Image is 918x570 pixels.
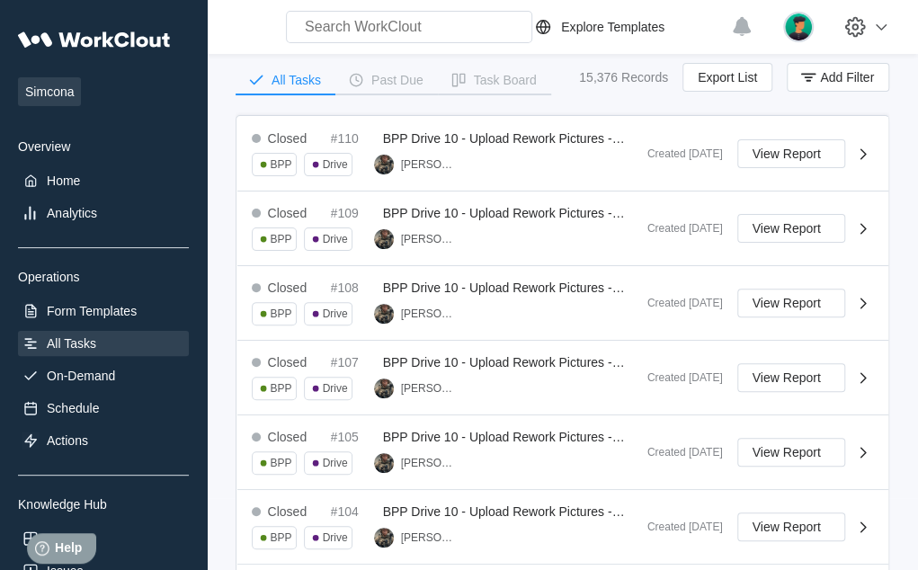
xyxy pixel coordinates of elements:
[47,433,88,448] div: Actions
[331,131,376,146] div: #110
[331,281,376,295] div: #108
[753,446,821,459] span: View Report
[335,67,438,94] button: Past Due
[753,297,821,309] span: View Report
[271,233,292,245] div: BPP
[47,369,115,383] div: On-Demand
[633,222,723,235] div: Created [DATE]
[383,504,625,519] span: BPP Drive 10 - Upload Rework Pictures -
[47,304,137,318] div: Form Templates
[401,158,457,171] div: [PERSON_NAME]
[737,139,845,168] button: View Report
[682,63,772,92] button: Export List
[383,355,625,370] span: BPP Drive 10 - Upload Rework Pictures -
[18,331,189,356] a: All Tasks
[271,158,292,171] div: BPP
[753,371,821,384] span: View Report
[272,74,321,86] div: All Tasks
[18,526,189,551] a: Assets
[18,139,189,154] div: Overview
[323,158,348,171] div: Drive
[633,297,723,309] div: Created [DATE]
[753,147,821,160] span: View Report
[737,512,845,541] button: View Report
[237,191,888,266] a: Closed#109BPP Drive 10 - Upload Rework Pictures -D00090BPPDrive[PERSON_NAME]Created [DATE]View Re...
[401,307,457,320] div: [PERSON_NAME]
[237,490,888,565] a: Closed#104BPP Drive 10 - Upload Rework Pictures -D00089BPPDrive[PERSON_NAME]Created [DATE]View Re...
[47,206,97,220] div: Analytics
[374,304,394,324] img: Screenshot_20240209_180043_Facebook_resized2.jpg
[737,289,845,317] button: View Report
[18,396,189,421] a: Schedule
[787,63,889,92] button: Add Filter
[383,131,625,146] span: BPP Drive 10 - Upload Rework Pictures -
[47,174,80,188] div: Home
[753,222,821,235] span: View Report
[236,67,335,94] button: All Tasks
[18,428,189,453] a: Actions
[374,453,394,473] img: Screenshot_20240209_180043_Facebook_resized2.jpg
[633,371,723,384] div: Created [DATE]
[737,214,845,243] button: View Report
[331,430,376,444] div: #105
[323,531,348,544] div: Drive
[374,379,394,398] img: Screenshot_20240209_180043_Facebook_resized2.jpg
[331,504,376,519] div: #104
[286,11,532,43] input: Search WorkClout
[237,415,888,490] a: Closed#105BPP Drive 10 - Upload Rework Pictures -D00125BPPDrive[PERSON_NAME]Created [DATE]View Re...
[47,401,99,415] div: Schedule
[323,307,348,320] div: Drive
[383,281,625,295] span: BPP Drive 10 - Upload Rework Pictures -
[633,521,723,533] div: Created [DATE]
[374,229,394,249] img: Screenshot_20240209_180043_Facebook_resized2.jpg
[820,71,874,84] span: Add Filter
[737,438,845,467] button: View Report
[268,206,307,220] div: Closed
[698,71,757,84] span: Export List
[633,147,723,160] div: Created [DATE]
[18,77,81,106] span: Simcona
[237,341,888,415] a: Closed#107BPP Drive 10 - Upload Rework Pictures -D00125BPPDrive[PERSON_NAME]Created [DATE]View Re...
[401,531,457,544] div: [PERSON_NAME]
[268,504,307,519] div: Closed
[753,521,821,533] span: View Report
[323,457,348,469] div: Drive
[18,298,189,324] a: Form Templates
[268,355,307,370] div: Closed
[18,497,189,512] div: Knowledge Hub
[401,457,457,469] div: [PERSON_NAME]
[438,67,551,94] button: Task Board
[268,281,307,295] div: Closed
[18,200,189,226] a: Analytics
[371,74,423,86] div: Past Due
[561,20,664,34] div: Explore Templates
[737,363,845,392] button: View Report
[271,457,292,469] div: BPP
[331,206,376,220] div: #109
[18,168,189,193] a: Home
[268,430,307,444] div: Closed
[401,382,457,395] div: [PERSON_NAME]
[783,12,814,42] img: user.png
[271,531,292,544] div: BPP
[323,382,348,395] div: Drive
[474,74,537,86] div: Task Board
[268,131,307,146] div: Closed
[271,307,292,320] div: BPP
[271,382,292,395] div: BPP
[383,430,625,444] span: BPP Drive 10 - Upload Rework Pictures -
[633,446,723,459] div: Created [DATE]
[374,528,394,548] img: Screenshot_20240209_180043_Facebook_resized2.jpg
[383,206,625,220] span: BPP Drive 10 - Upload Rework Pictures -
[47,336,96,351] div: All Tasks
[237,266,888,341] a: Closed#108BPP Drive 10 - Upload Rework Pictures -D00186BPPDrive[PERSON_NAME]Created [DATE]View Re...
[18,270,189,284] div: Operations
[18,363,189,388] a: On-Demand
[323,233,348,245] div: Drive
[331,355,376,370] div: #107
[374,155,394,174] img: Screenshot_20240209_180043_Facebook_resized2.jpg
[579,70,668,85] div: 15,376 Records
[237,117,888,191] a: Closed#110BPP Drive 10 - Upload Rework Pictures -D00132BPPDrive[PERSON_NAME]Created [DATE]View Re...
[401,233,457,245] div: [PERSON_NAME]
